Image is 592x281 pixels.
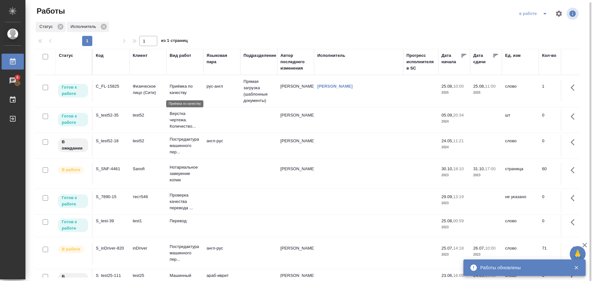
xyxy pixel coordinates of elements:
td: 0 [539,109,571,131]
span: Работы [35,6,65,16]
p: test25 [133,272,163,279]
span: из 1 страниц [161,37,188,46]
button: 🙏 [570,246,586,262]
p: 29.09, [441,194,453,199]
p: В ожидании [62,139,84,151]
p: тест546 [133,194,163,200]
td: 0 [539,135,571,157]
td: [PERSON_NAME] [277,80,314,102]
div: S_SNF-4461 [96,166,126,172]
td: [PERSON_NAME] [277,109,314,131]
td: [PERSON_NAME] [277,135,314,157]
td: 0 [539,191,571,213]
p: 2023 [441,251,467,258]
div: Дата сдачи [473,52,492,65]
td: 1 [539,80,571,102]
p: 11:00 [485,84,496,89]
p: Готов к работе [62,195,84,207]
p: 10:00 [485,246,496,251]
td: 0 [539,215,571,237]
p: Исполнитель [71,23,98,30]
div: Вид работ [170,52,191,59]
td: 60 [539,163,571,185]
p: Готов к работе [62,84,84,97]
td: страница [502,163,539,185]
td: слово [502,135,539,157]
p: Верстка чертежа. Количество... [170,110,200,130]
td: шт [502,109,539,131]
p: Приёмка по качеству [170,83,200,96]
p: 2025 [473,90,499,96]
p: 2023 [473,172,499,178]
div: Подразделение [243,52,276,59]
button: Здесь прячутся важные кнопки [567,215,582,230]
p: inDriver [133,245,163,251]
button: Здесь прячутся важные кнопки [567,80,582,95]
p: 2023 [441,200,467,206]
td: [PERSON_NAME] [277,163,314,185]
p: Готов к работе [62,113,84,126]
div: C_FL-15825 [96,83,126,90]
button: Закрыть [570,265,583,271]
span: 6 [12,74,22,81]
p: В работе [62,246,80,252]
p: Проверка качества перевода ... [170,192,200,211]
div: S_test52-18 [96,138,126,144]
p: 30.10, [441,166,453,171]
p: test52 [133,138,163,144]
div: S_test52-35 [96,112,126,118]
td: слово [502,215,539,237]
td: англ-рус [203,135,240,157]
button: Здесь прячутся важные кнопки [567,191,582,206]
div: Исполнитель [317,52,345,59]
p: 24.05, [441,138,453,143]
p: Постредактура машинного пер... [170,244,200,263]
td: 71 [539,242,571,264]
p: 14:18 [453,246,464,251]
p: 25.07, [441,246,453,251]
div: S_test25-111 [96,272,126,279]
div: Статус [36,22,66,32]
p: 31.10, [473,166,485,171]
span: Настроить таблицу [551,6,567,21]
p: 25.08, [441,218,453,223]
p: Sanofi [133,166,163,172]
div: S_test-39 [96,218,126,224]
p: 18:10 [453,166,464,171]
p: 13:19 [453,194,464,199]
p: 25.08, [441,84,453,89]
td: англ-рус [203,242,240,264]
a: 6 [2,73,24,89]
p: 2025 [441,90,467,96]
p: 17:00 [485,166,496,171]
div: Исполнитель выполняет работу [57,245,89,254]
div: Автор последнего изменения [280,52,311,71]
td: не указано [502,191,539,213]
td: слово [502,80,539,102]
div: Исполнитель может приступить к работе [57,83,89,98]
td: слово [502,242,539,264]
button: Здесь прячутся важные кнопки [567,135,582,150]
p: Перевод [170,218,200,224]
p: 11:21 [453,138,464,143]
p: 2024 [441,144,467,151]
div: Клиент [133,52,147,59]
p: Статус [39,23,55,30]
p: 05.09, [441,113,453,117]
p: 16:05 [453,273,464,278]
div: Статус [59,52,73,59]
button: Здесь прячутся важные кнопки [567,163,582,178]
p: Готов к работе [62,219,84,231]
p: 26.07, [473,246,485,251]
p: 25.08, [473,84,485,89]
div: Исполнитель может приступить к работе [57,112,89,127]
div: Языковая пара [207,52,237,65]
p: 10:00 [453,84,464,89]
div: Исполнитель назначен, приступать к работе пока рано [57,138,89,153]
p: 2024 [441,118,467,125]
p: 23.06, [441,273,453,278]
div: Код [96,52,103,59]
div: Дата начала [441,52,461,65]
div: split button [518,9,551,19]
span: Посмотреть информацию [567,8,580,20]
